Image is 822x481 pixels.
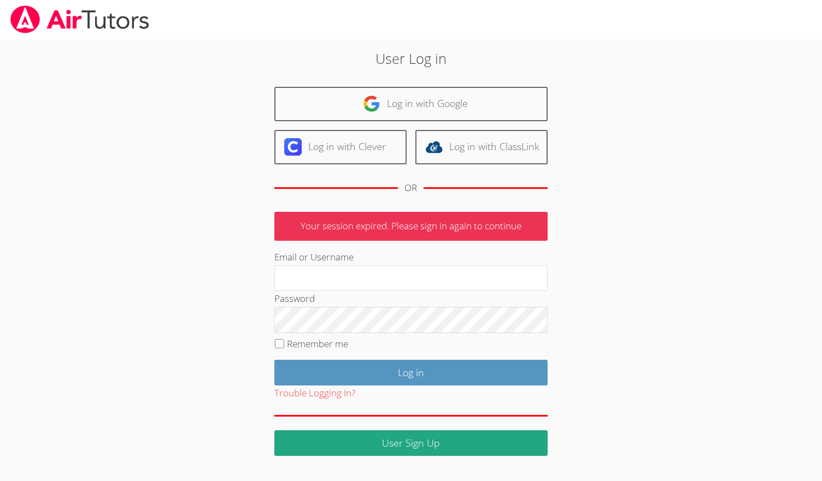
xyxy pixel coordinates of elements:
input: Log in [274,360,548,385]
a: Log in with Google [274,87,548,121]
a: Log in with Clever [274,130,407,164]
h2: User Log in [189,48,633,69]
img: google-logo-50288ca7cdecda66e5e0955fdab243c47b7ad437acaf1139b6f446037453330a.svg [363,95,380,112]
label: Password [274,292,315,305]
img: clever-logo-6eab21bc6e7a338710f1a6ff85c0baf02591cd810cc4098c63d3a4b26e2feb20.svg [284,138,302,156]
div: OR [404,180,417,196]
label: Email or Username [274,251,354,263]
button: Trouble Logging In? [274,385,355,401]
p: Your session expired. Please sign in again to continue [274,212,548,241]
img: classlink-logo-d6bb404cc1216ec64c9a2012d9dc4662098be43eaf13dc465df04b49fa7ab582.svg [425,138,443,156]
a: User Sign Up [274,430,548,456]
label: Remember me [287,337,348,350]
img: airtutors_banner-c4298cdbf04f3fff15de1276eac7730deb9818008684d7c2e4769d2f7ddbe033.png [9,5,150,33]
a: Log in with ClassLink [415,130,548,164]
